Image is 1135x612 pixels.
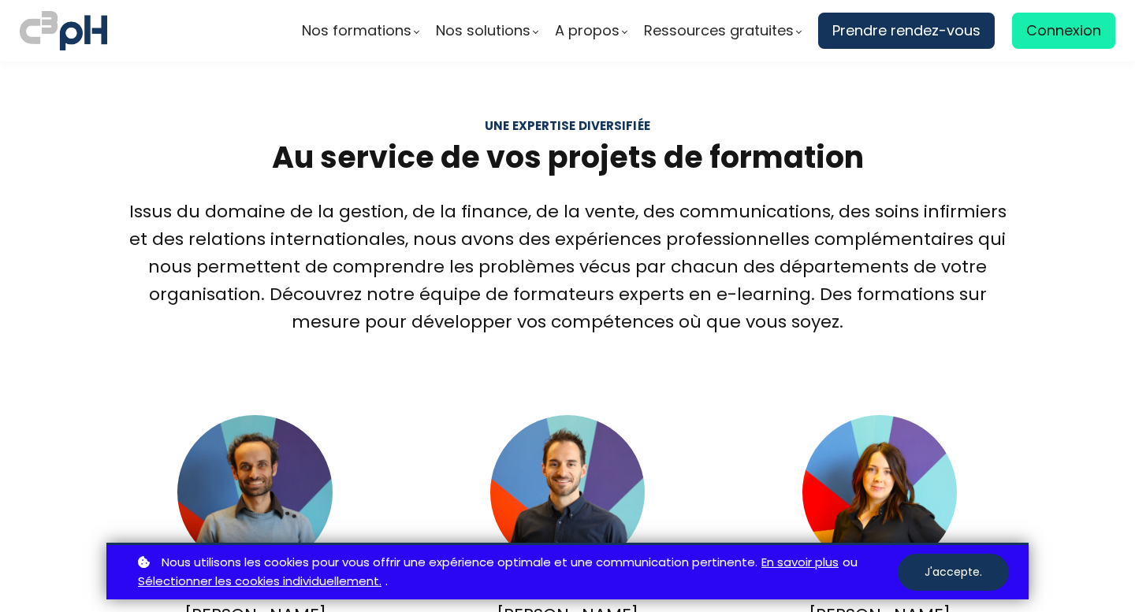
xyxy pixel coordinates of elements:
[832,19,981,43] span: Prendre rendez-vous
[555,19,620,43] span: A propos
[20,8,107,54] img: logo C3PH
[644,19,794,43] span: Ressources gratuites
[134,553,898,592] p: ou .
[818,13,995,49] a: Prendre rendez-vous
[1026,19,1101,43] span: Connexion
[126,198,1009,336] div: Issus du domaine de la gestion, de la finance, de la vente, des communications, des soins infirmi...
[126,137,1009,177] h2: Au service de vos projets de formation
[162,553,757,573] span: Nous utilisons les cookies pour vous offrir une expérience optimale et une communication pertinente.
[761,553,839,573] a: En savoir plus
[126,117,1009,135] div: Une expertise diversifiée
[1012,13,1115,49] a: Connexion
[436,19,530,43] span: Nos solutions
[302,19,411,43] span: Nos formations
[138,572,381,592] a: Sélectionner les cookies individuellement.
[898,554,1009,591] button: J'accepte.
